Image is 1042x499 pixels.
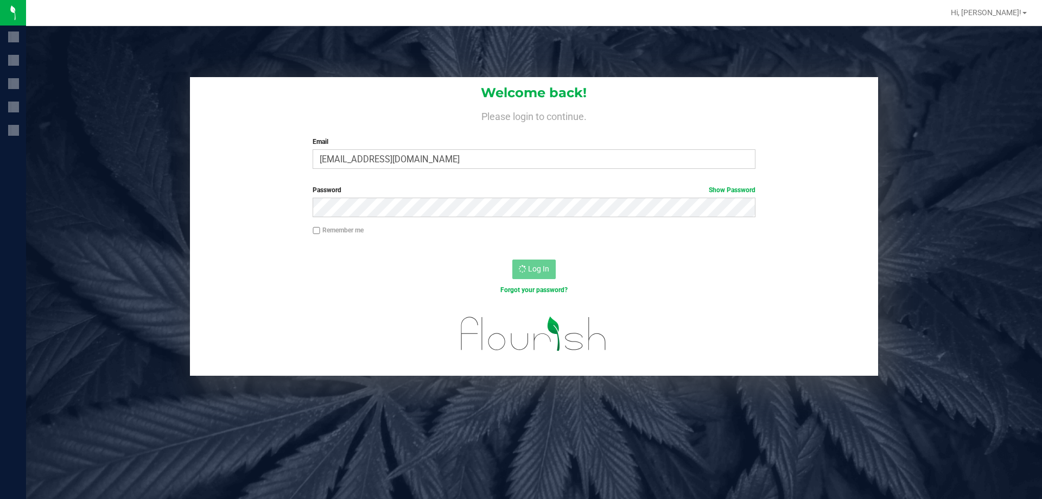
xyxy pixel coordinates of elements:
[313,225,364,235] label: Remember me
[500,286,568,294] a: Forgot your password?
[709,186,755,194] a: Show Password
[313,227,320,235] input: Remember me
[448,306,620,362] img: flourish_logo.svg
[313,186,341,194] span: Password
[951,8,1021,17] span: Hi, [PERSON_NAME]!
[528,264,549,273] span: Log In
[313,137,755,147] label: Email
[190,109,878,122] h4: Please login to continue.
[190,86,878,100] h1: Welcome back!
[512,260,556,279] button: Log In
